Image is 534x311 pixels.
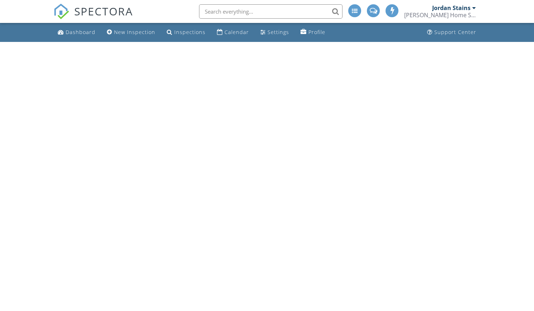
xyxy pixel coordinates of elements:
[257,26,292,39] a: Settings
[298,26,328,39] a: Profile
[53,10,133,25] a: SPECTORA
[199,4,342,19] input: Search everything...
[225,29,249,35] div: Calendar
[104,26,158,39] a: New Inspection
[268,29,289,35] div: Settings
[174,29,205,35] div: Inspections
[55,26,98,39] a: Dashboard
[308,29,325,35] div: Profile
[404,11,476,19] div: Scott Home Services, LLC
[66,29,95,35] div: Dashboard
[214,26,252,39] a: Calendar
[424,26,479,39] a: Support Center
[114,29,155,35] div: New Inspection
[164,26,208,39] a: Inspections
[434,29,476,35] div: Support Center
[432,4,471,11] div: Jordan Stains
[74,4,133,19] span: SPECTORA
[53,4,69,19] img: The Best Home Inspection Software - Spectora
